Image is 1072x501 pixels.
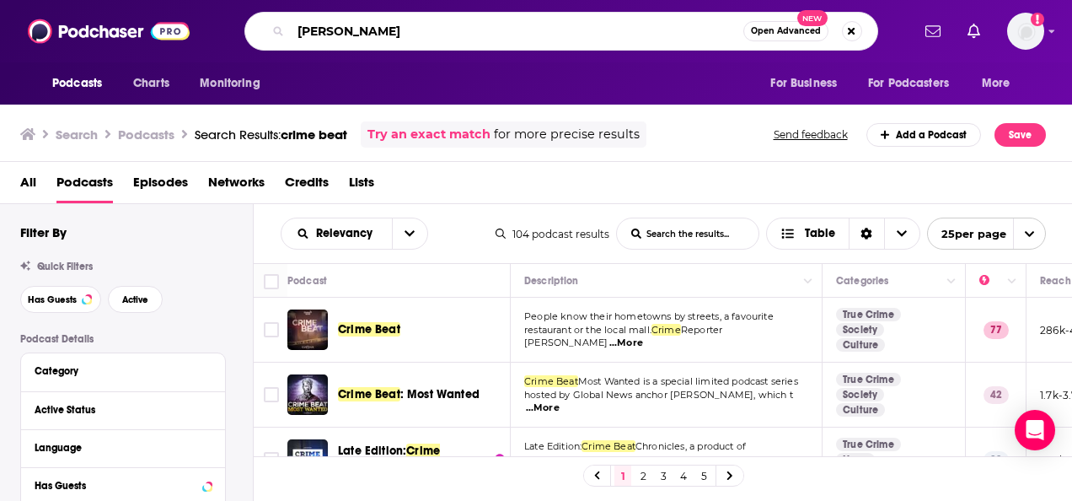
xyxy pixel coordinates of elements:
[367,125,490,144] a: Try an exact match
[524,440,746,466] span: Chronicles, a product of [PERSON_NAME]
[526,401,560,415] span: ...More
[35,404,201,416] div: Active Status
[20,333,226,345] p: Podcast Details
[400,387,480,401] span: : Most Wanted
[769,127,853,142] button: Send feedback
[941,272,962,292] button: Column Actions
[836,323,884,337] a: Society
[338,321,400,338] a: Crime Beat
[287,439,328,480] img: Late Edition: Crime Beat Chronicles
[970,67,1032,100] button: open menu
[984,321,1009,338] p: 77
[264,322,279,337] span: Toggle select row
[56,169,113,203] a: Podcasts
[264,387,279,402] span: Toggle select row
[868,72,949,95] span: For Podcasters
[35,365,201,377] div: Category
[338,386,480,403] a: Crime Beat: Most Wanted
[35,437,212,458] button: Language
[244,12,878,51] div: Search podcasts, credits, & more...
[1002,272,1022,292] button: Column Actions
[122,67,180,100] a: Charts
[1031,13,1044,26] svg: Add a profile image
[281,228,392,240] button: open menu
[20,169,36,203] a: All
[349,169,374,203] a: Lists
[35,399,212,420] button: Active Status
[609,337,643,350] span: ...More
[1015,410,1055,450] div: Open Intercom Messenger
[524,375,578,387] span: Crime Beat
[805,228,835,240] span: Table
[836,453,875,466] a: News
[285,169,329,203] a: Credits
[758,67,858,100] button: open menu
[770,72,837,95] span: For Business
[264,452,279,467] span: Toggle select row
[751,27,821,35] span: Open Advanced
[496,228,609,240] div: 104 podcast results
[20,286,101,313] button: Has Guests
[982,72,1010,95] span: More
[316,228,378,240] span: Relevancy
[35,480,197,492] div: Has Guests
[961,17,987,46] a: Show notifications dropdown
[524,389,793,401] span: hosted by Global News anchor [PERSON_NAME], which t
[743,21,828,41] button: Open AdvancedNew
[857,67,973,100] button: open menu
[133,169,188,203] a: Episodes
[766,218,920,250] button: Choose View
[287,310,328,350] img: Crime Beat
[1007,13,1044,50] img: User Profile
[979,271,1003,291] div: Power Score
[281,218,428,250] h2: Choose List sort
[798,272,818,292] button: Column Actions
[118,127,174,143] h3: Podcasts
[651,324,681,336] span: Crime
[524,310,774,322] span: People know their hometowns by streets, a favourite
[849,218,884,249] div: Sort Direction
[928,221,1006,247] span: 25 per page
[20,224,67,240] h2: Filter By
[994,123,1046,147] button: Save
[614,466,631,486] a: 1
[675,466,692,486] a: 4
[188,67,281,100] button: open menu
[133,72,169,95] span: Charts
[984,451,1009,468] p: 30
[695,466,712,486] a: 5
[984,386,1009,403] p: 42
[291,18,743,45] input: Search podcasts, credits, & more...
[208,169,265,203] span: Networks
[836,373,901,386] a: True Crime
[287,374,328,415] img: Crime Beat: Most Wanted
[524,271,578,291] div: Description
[108,286,163,313] button: Active
[524,324,722,349] span: Reporter [PERSON_NAME]
[338,444,406,458] span: Late Edition:
[866,123,982,147] a: Add a Podcast
[35,360,212,381] button: Category
[195,127,347,143] div: Search Results:
[524,440,582,452] span: Late Edition:
[836,308,901,321] a: True Crime
[524,324,651,336] span: restaurant or the local mall.
[635,466,651,486] a: 2
[28,15,190,47] img: Podchaser - Follow, Share and Rate Podcasts
[919,17,947,46] a: Show notifications dropdown
[582,440,635,452] span: Crime Beat
[35,442,201,454] div: Language
[927,218,1046,250] button: open menu
[56,127,98,143] h3: Search
[836,338,885,352] a: Culture
[37,261,93,272] span: Quick Filters
[35,475,212,496] button: Has Guests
